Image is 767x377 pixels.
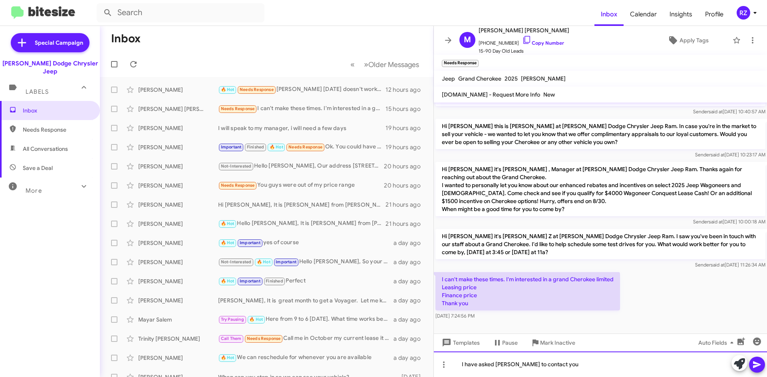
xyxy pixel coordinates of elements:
div: Hi [PERSON_NAME], It is [PERSON_NAME] from [PERSON_NAME] in [GEOGRAPHIC_DATA]. I do not see a spe... [218,201,385,209]
span: Not-Interested [221,259,252,264]
div: [PERSON_NAME] [DATE] doesn't work but [DATE] first thing in the morning. [218,85,385,94]
span: [DATE] 7:24:56 PM [435,313,475,319]
div: [PERSON_NAME] [PERSON_NAME] [138,105,218,113]
div: Perfect [218,276,393,286]
div: RZ [737,6,750,20]
div: [PERSON_NAME] [138,162,218,170]
div: [PERSON_NAME] [138,143,218,151]
span: Not-Interested [221,164,252,169]
div: [PERSON_NAME] [138,354,218,362]
div: Call me in October my current lease it done then I can come for a appointment [218,334,393,343]
div: 21 hours ago [385,201,427,209]
a: Inbox [594,3,624,26]
div: a day ago [393,277,427,285]
div: [PERSON_NAME] [138,296,218,304]
span: Needs Response [288,144,322,150]
span: « [350,59,355,69]
span: said at [711,152,725,158]
div: a day ago [393,316,427,324]
span: said at [709,109,723,114]
div: Hello [PERSON_NAME], Our address [STREET_ADDRESS] so we are not in [DATE], Blue Law. [218,162,384,171]
span: Grand Cherokee [458,75,501,82]
p: Hi [PERSON_NAME] this is [PERSON_NAME] at [PERSON_NAME] Dodge Chrysler Jeep Ram. In case you're i... [435,119,765,149]
div: Mayar Salem [138,316,218,324]
div: 19 hours ago [385,143,427,151]
div: [PERSON_NAME] [138,182,218,189]
div: a day ago [393,258,427,266]
div: [PERSON_NAME] [138,220,218,228]
div: [PERSON_NAME] [138,201,218,209]
span: [PERSON_NAME] [521,75,566,82]
span: Needs Response [240,87,274,92]
button: Previous [346,56,360,73]
span: Needs Response [247,336,281,341]
span: Finished [266,278,283,284]
div: a day ago [393,296,427,304]
span: 🔥 Hot [221,355,234,360]
span: Needs Response [221,106,255,111]
span: [PERSON_NAME] [PERSON_NAME] [479,26,569,35]
span: Try Pausing [221,317,244,322]
div: I will speak to my manager, i will need a few days [218,124,385,132]
div: 19 hours ago [385,124,427,132]
span: » [364,59,368,69]
button: Mark Inactive [524,336,582,350]
span: M [464,34,471,46]
span: 🔥 Hot [257,259,270,264]
span: More [26,187,42,194]
span: Needs Response [221,183,255,188]
input: Search [97,3,264,22]
div: [PERSON_NAME] [138,277,218,285]
span: Sender [DATE] 11:26:34 AM [695,262,765,268]
div: 21 hours ago [385,220,427,228]
a: Copy Number [522,40,564,46]
span: Save a Deal [23,164,53,172]
span: Finished [247,144,264,150]
span: said at [709,219,723,225]
span: Important [276,259,296,264]
span: Sender [DATE] 10:40:57 AM [693,109,765,114]
span: Important [240,278,260,284]
div: We can reschedule for whenever you are available [218,353,393,362]
div: I can't make these times. I'm interested in a grand Cherokee limited Leasing price Finance price ... [218,104,385,113]
span: 🔥 Hot [221,240,234,245]
nav: Page navigation example [346,56,424,73]
span: 🔥 Hot [221,221,234,226]
div: Ok. You could have said that over wish you the best. [218,142,385,152]
div: [PERSON_NAME] [138,86,218,94]
span: Apply Tags [680,33,709,47]
span: 🔥 Hot [249,317,263,322]
div: You guys were out of my price range [218,181,384,190]
div: Hello [PERSON_NAME], It is [PERSON_NAME] from [PERSON_NAME] [GEOGRAPHIC_DATA]. Are you ready to c... [218,219,385,228]
div: 15 hours ago [385,105,427,113]
div: [PERSON_NAME] [138,124,218,132]
span: Needs Response [23,126,91,134]
button: RZ [730,6,758,20]
span: [DOMAIN_NAME] - Request More Info [442,91,540,98]
div: a day ago [393,354,427,362]
a: Insights [663,3,699,26]
button: Pause [486,336,524,350]
div: yes of course [218,238,393,247]
div: 20 hours ago [384,162,427,170]
p: I can't make these times. I'm interested in a grand Cherokee limited Leasing price Finance price ... [435,272,620,310]
span: New [543,91,555,98]
a: Special Campaign [11,33,89,52]
button: Templates [434,336,486,350]
button: Next [359,56,424,73]
span: 2025 [505,75,518,82]
a: Profile [699,3,730,26]
span: Sender [DATE] 10:00:18 AM [693,219,765,225]
span: said at [711,262,725,268]
div: a day ago [393,335,427,343]
span: [PHONE_NUMBER] [479,35,569,47]
span: Templates [440,336,480,350]
div: 12 hours ago [385,86,427,94]
button: Apply Tags [647,33,729,47]
span: Jeep [442,75,455,82]
a: Calendar [624,3,663,26]
div: Trinity [PERSON_NAME] [138,335,218,343]
span: Special Campaign [35,39,83,47]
